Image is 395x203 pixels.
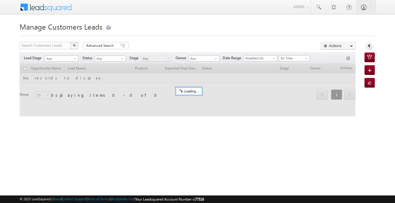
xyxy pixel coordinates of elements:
[95,56,124,61] span: Any
[62,197,86,201] a: Contact Support
[279,55,310,61] a: All Time
[223,55,244,61] span: Date Range
[211,56,219,62] a: Show All Items
[82,55,95,61] span: Status
[189,56,219,62] input: Type to Search
[321,42,355,50] button: Actions
[45,56,78,62] a: Any
[20,22,102,31] span: Manage Customers Leads
[45,56,76,61] span: Any
[244,55,277,61] a: Modified On
[86,43,116,48] span: Advanced Search
[20,196,204,202] span: © 2025 LeadSquared | | | | |
[129,55,141,61] span: Stage
[176,55,189,61] span: Owner
[135,197,204,201] span: Your Leadsquared Account Number is
[95,56,126,62] a: Any
[195,197,204,201] span: 77516
[279,56,308,61] span: All Time
[244,56,275,61] span: Modified On
[53,197,61,201] a: About
[141,56,170,61] span: Any
[141,56,172,62] a: Any
[73,44,76,47] img: Search
[24,55,44,61] span: Lead Stage
[176,88,202,95] div: Loading...
[87,197,110,201] a: Terms of Service
[111,197,134,201] a: Acceptable Use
